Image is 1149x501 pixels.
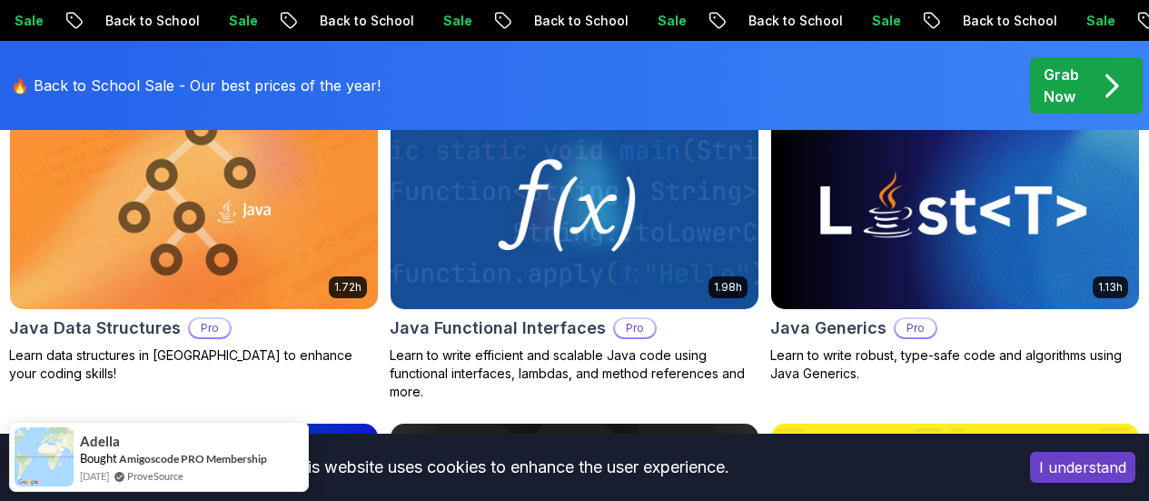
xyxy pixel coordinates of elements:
[433,12,557,30] p: Back to School
[80,468,109,484] span: [DATE]
[771,12,829,30] p: Sale
[9,102,379,383] a: Java Data Structures card1.72hJava Data StructuresProLearn data structures in [GEOGRAPHIC_DATA] t...
[14,447,1003,487] div: This website uses cookies to enhance the user experience.
[390,346,759,401] p: Learn to write efficient and scalable Java code using functional interfaces, lambdas, and method ...
[1030,452,1135,483] button: Accept cookies
[391,103,758,309] img: Java Functional Interfaces card
[771,103,1139,309] img: Java Generics card
[5,12,128,30] p: Back to School
[770,102,1140,383] a: Java Generics card1.13hJava GenericsProLearn to write robust, type-safe code and algorithms using...
[15,427,74,486] img: provesource social proof notification image
[896,319,936,337] p: Pro
[390,316,606,341] h2: Java Functional Interfaces
[862,12,986,30] p: Back to School
[9,316,181,341] h2: Java Data Structures
[557,12,615,30] p: Sale
[390,102,759,401] a: Java Functional Interfaces card1.98hJava Functional InterfacesProLearn to write efficient and sca...
[80,451,117,466] span: Bought
[190,319,230,337] p: Pro
[1044,64,1079,107] p: Grab Now
[1098,280,1123,295] p: 1.13h
[11,75,381,96] p: 🔥 Back to School Sale - Our best prices of the year!
[986,12,1044,30] p: Sale
[219,12,342,30] p: Back to School
[127,468,183,484] a: ProveSource
[334,280,362,295] p: 1.72h
[770,346,1140,383] p: Learn to write robust, type-safe code and algorithms using Java Generics.
[10,103,378,309] img: Java Data Structures card
[9,346,379,383] p: Learn data structures in [GEOGRAPHIC_DATA] to enhance your coding skills!
[128,12,186,30] p: Sale
[119,452,267,466] a: Amigoscode PRO Membership
[714,280,742,295] p: 1.98h
[615,319,655,337] p: Pro
[770,316,887,341] h2: Java Generics
[648,12,771,30] p: Back to School
[80,434,120,449] span: Adella
[342,12,401,30] p: Sale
